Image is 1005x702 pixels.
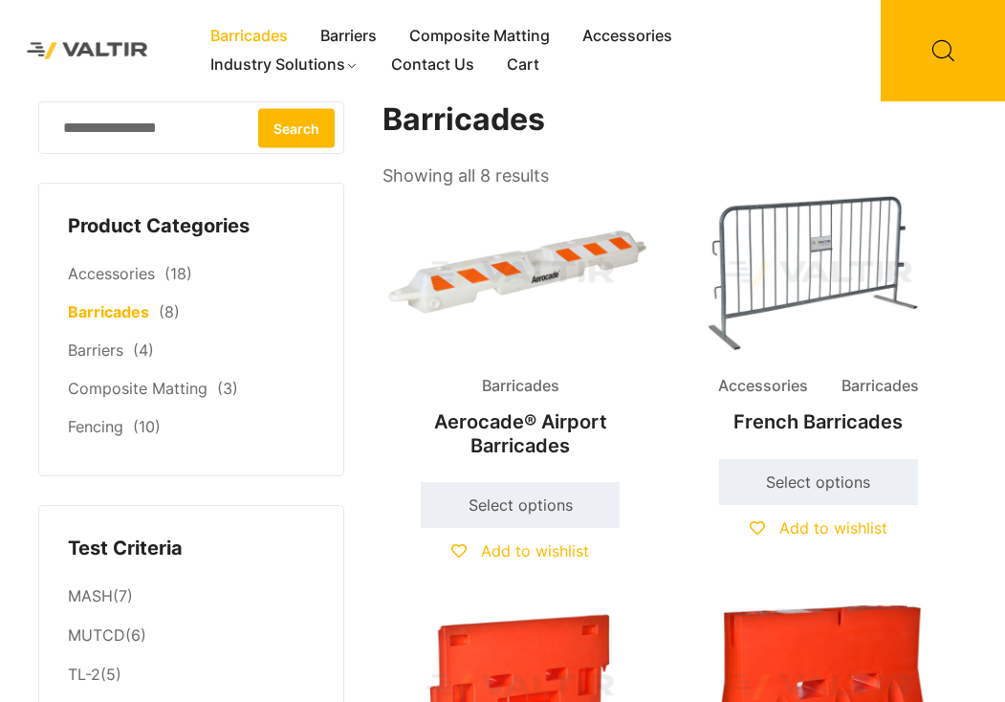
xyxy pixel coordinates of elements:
[68,656,315,695] li: (5)
[68,340,123,360] a: Barriers
[566,22,688,51] a: Accessories
[382,160,549,192] p: Showing all 8 results
[133,340,154,360] span: (4)
[68,417,123,436] a: Fencing
[393,22,566,51] a: Composite Matting
[704,372,822,401] span: Accessories
[14,30,161,71] img: Valtir Rentals
[382,191,658,466] a: BarricadesAerocade® Airport Barricades
[304,22,393,51] a: Barriers
[68,264,155,283] a: Accessories
[194,22,304,51] a: Barricades
[468,372,574,401] span: Barricades
[68,577,315,616] li: (7)
[68,617,315,656] li: (6)
[375,51,491,79] a: Contact Us
[68,379,208,398] a: Composite Matting
[779,518,887,537] span: Add to wishlist
[68,212,315,241] h4: Product Categories
[68,302,149,321] a: Barricades
[258,108,335,147] button: Search
[827,372,933,401] span: Barricades
[481,541,589,560] span: Add to wishlist
[68,535,315,563] h4: Test Criteria
[194,51,375,79] a: Industry Solutions
[164,264,192,283] span: (18)
[159,302,180,321] span: (8)
[421,482,620,528] a: Select options for “Aerocade® Airport Barricades”
[750,518,887,537] a: Add to wishlist
[68,586,113,605] a: MASH
[133,417,161,436] span: (10)
[382,401,658,466] h2: Aerocade® Airport Barricades
[680,401,955,443] h2: French Barricades
[451,541,589,560] a: Add to wishlist
[382,101,957,139] h1: Barricades
[217,379,238,398] span: (3)
[719,459,918,505] a: Select options for “French Barricades”
[68,665,100,684] a: TL-2
[680,191,955,443] a: Accessories BarricadesFrench Barricades
[491,51,556,79] a: Cart
[68,625,125,645] a: MUTCD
